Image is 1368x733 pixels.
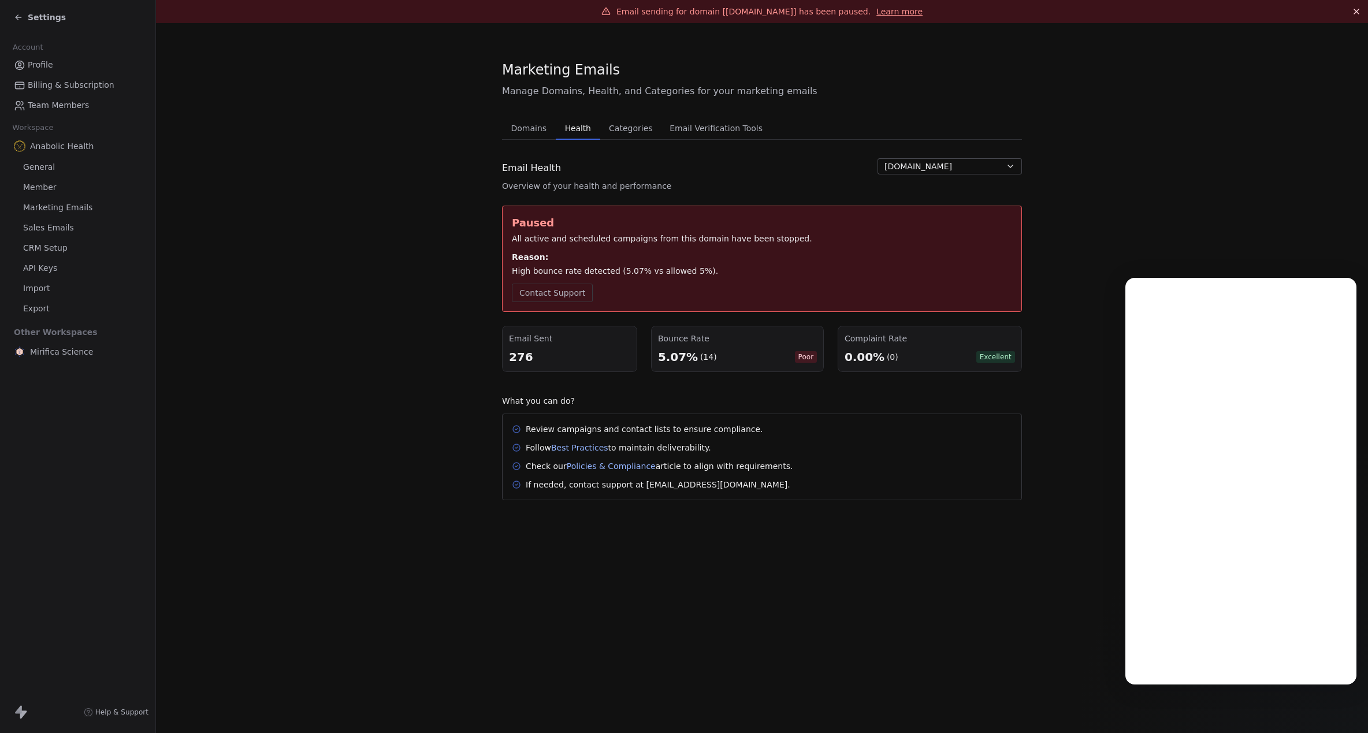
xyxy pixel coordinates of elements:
div: Reason: [512,251,1012,263]
a: Team Members [9,96,146,115]
span: Import [23,282,50,295]
span: Marketing Emails [502,61,620,79]
a: Help & Support [84,708,148,717]
span: Overview of your health and performance [502,180,671,192]
span: Anabolic Health [30,140,94,152]
span: Health [560,120,596,136]
div: 0.00% [845,349,884,365]
a: Import [9,279,146,298]
div: If needed, contact support at [EMAIL_ADDRESS][DOMAIN_NAME]. [526,479,790,490]
span: Poor [795,351,817,363]
div: High bounce rate detected (5.07% vs allowed 5%). [512,265,1012,277]
div: (14) [700,351,717,363]
span: Account [8,39,48,56]
span: Other Workspaces [9,323,102,341]
a: Profile [9,55,146,75]
span: Member [23,181,57,194]
span: Manage Domains, Health, and Categories for your marketing emails [502,84,1022,98]
span: Email sending for domain [[DOMAIN_NAME]] has been paused. [616,7,871,16]
a: CRM Setup [9,239,146,258]
div: Review campaigns and contact lists to ensure compliance. [526,423,763,435]
span: Excellent [976,351,1015,363]
div: Email Sent [509,333,630,344]
a: Policies & Compliance [567,462,656,471]
button: Contact Support [512,284,593,302]
span: Marketing Emails [23,202,92,214]
a: Sales Emails [9,218,146,237]
a: Billing & Subscription [9,76,146,95]
span: Email Health [502,161,561,175]
span: Team Members [28,99,89,111]
span: Profile [28,59,53,71]
span: [DOMAIN_NAME] [884,161,952,173]
div: Check our article to align with requirements. [526,460,793,472]
span: Workspace [8,119,58,136]
a: Learn more [876,6,923,17]
span: Help & Support [95,708,148,717]
a: Export [9,299,146,318]
div: 5.07% [658,349,698,365]
span: API Keys [23,262,57,274]
div: Follow to maintain deliverability. [526,442,711,453]
span: Export [23,303,50,315]
a: Member [9,178,146,197]
img: Anabolic-Health-Icon-192.png [14,140,25,152]
div: Bounce Rate [658,333,817,344]
span: Sales Emails [23,222,74,234]
div: (0) [887,351,898,363]
span: General [23,161,55,173]
a: Settings [14,12,66,23]
a: API Keys [9,259,146,278]
div: Paused [512,215,1012,230]
div: 276 [509,349,630,365]
iframe: Intercom live chat [1329,694,1356,721]
span: Mirifica Science [30,346,93,358]
span: Billing & Subscription [28,79,114,91]
span: Email Verification Tools [665,120,767,136]
span: CRM Setup [23,242,68,254]
a: General [9,158,146,177]
div: Complaint Rate [845,333,1015,344]
a: Marketing Emails [9,198,146,217]
span: Domains [507,120,552,136]
span: Categories [604,120,657,136]
div: What you can do? [502,395,1022,407]
img: MIRIFICA%20science_logo_icon-big.png [14,346,25,358]
a: Best Practices [551,443,608,452]
iframe: Intercom live chat [1125,278,1356,684]
span: Settings [28,12,66,23]
div: All active and scheduled campaigns from this domain have been stopped. [512,233,1012,244]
